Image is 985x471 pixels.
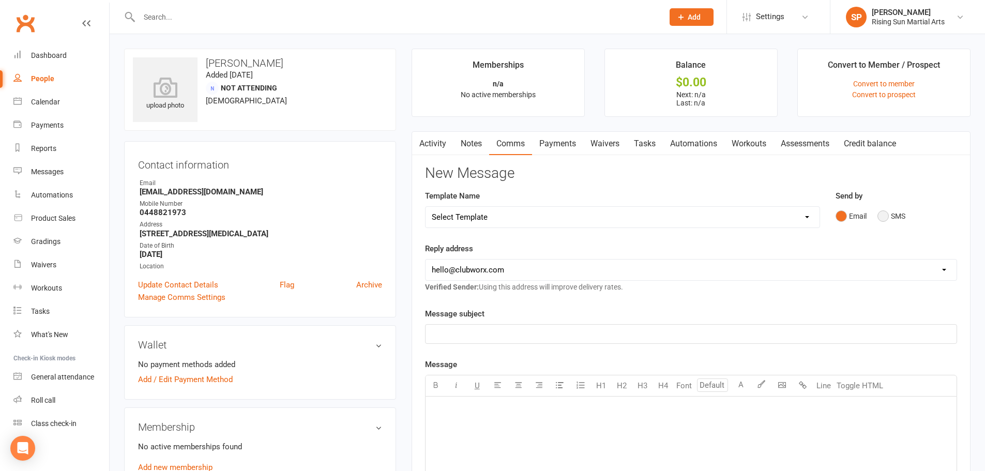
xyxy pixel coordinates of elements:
button: Font [674,375,694,396]
div: Rising Sun Martial Arts [872,17,945,26]
h3: Membership [138,421,382,433]
button: SMS [877,206,905,226]
button: Email [836,206,867,226]
a: Dashboard [13,44,109,67]
button: Line [813,375,834,396]
p: Next: n/a Last: n/a [614,90,768,107]
label: Send by [836,190,862,202]
span: Add [688,13,701,21]
a: Tasks [627,132,663,156]
a: General attendance kiosk mode [13,366,109,389]
button: H4 [653,375,674,396]
a: Product Sales [13,207,109,230]
div: Memberships [473,58,524,77]
a: Clubworx [12,10,38,36]
a: Messages [13,160,109,184]
a: Add / Edit Payment Method [138,373,233,386]
strong: [DATE] [140,250,382,259]
div: Mobile Number [140,199,382,209]
p: No active memberships found [138,440,382,453]
div: Email [140,178,382,188]
a: Class kiosk mode [13,412,109,435]
button: H2 [612,375,632,396]
span: No active memberships [461,90,536,99]
a: Payments [532,132,583,156]
div: Convert to Member / Prospect [828,58,940,77]
h3: New Message [425,165,957,181]
div: What's New [31,330,68,339]
div: People [31,74,54,83]
button: H1 [591,375,612,396]
li: No payment methods added [138,358,382,371]
button: U [467,375,488,396]
a: Gradings [13,230,109,253]
a: Calendar [13,90,109,114]
input: Search... [136,10,656,24]
div: [PERSON_NAME] [872,8,945,17]
strong: Verified Sender: [425,283,479,291]
span: U [475,381,480,390]
a: What's New [13,323,109,346]
time: Added [DATE] [206,70,253,80]
div: Calendar [31,98,60,106]
div: Balance [676,58,706,77]
label: Template Name [425,190,480,202]
a: People [13,67,109,90]
div: Gradings [31,237,60,246]
a: Credit balance [837,132,903,156]
label: Message [425,358,457,371]
a: Automations [13,184,109,207]
span: [DEMOGRAPHIC_DATA] [206,96,287,105]
a: Manage Comms Settings [138,291,225,303]
a: Flag [280,279,294,291]
div: Dashboard [31,51,67,59]
a: Roll call [13,389,109,412]
a: Automations [663,132,724,156]
div: SP [846,7,867,27]
a: Workouts [724,132,774,156]
div: Waivers [31,261,56,269]
button: Add [670,8,714,26]
a: Assessments [774,132,837,156]
a: Convert to member [853,80,915,88]
a: Payments [13,114,109,137]
div: General attendance [31,373,94,381]
h3: Contact information [138,155,382,171]
a: Update Contact Details [138,279,218,291]
span: Settings [756,5,784,28]
strong: 0448821973 [140,208,382,217]
a: Notes [453,132,489,156]
div: upload photo [133,77,198,111]
a: Reports [13,137,109,160]
div: Reports [31,144,56,153]
a: Archive [356,279,382,291]
a: Workouts [13,277,109,300]
a: Waivers [583,132,627,156]
button: H3 [632,375,653,396]
div: $0.00 [614,77,768,88]
button: Toggle HTML [834,375,886,396]
a: Activity [412,132,453,156]
div: Open Intercom Messenger [10,436,35,461]
div: Address [140,220,382,230]
strong: n/a [493,80,504,88]
strong: [EMAIL_ADDRESS][DOMAIN_NAME] [140,187,382,196]
button: A [731,375,751,396]
div: Workouts [31,284,62,292]
a: Comms [489,132,532,156]
span: Using this address will improve delivery rates. [425,283,623,291]
h3: Wallet [138,339,382,351]
span: Not Attending [221,84,277,92]
div: Tasks [31,307,50,315]
div: Messages [31,168,64,176]
div: Date of Birth [140,241,382,251]
div: Product Sales [31,214,75,222]
h3: [PERSON_NAME] [133,57,387,69]
label: Reply address [425,242,473,255]
div: Class check-in [31,419,77,428]
div: Automations [31,191,73,199]
div: Payments [31,121,64,129]
div: Location [140,262,382,271]
a: Waivers [13,253,109,277]
input: Default [697,378,728,392]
